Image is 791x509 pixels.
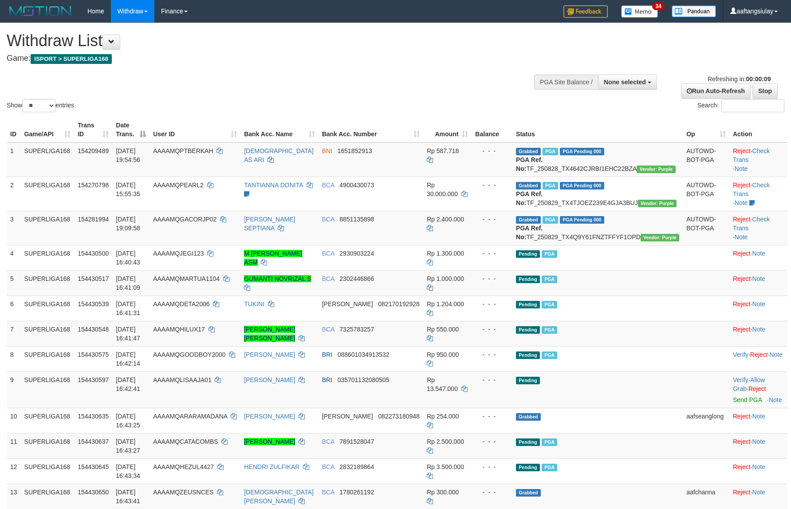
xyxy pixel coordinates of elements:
a: Note [769,396,782,403]
div: - - - [475,146,509,155]
span: 154430597 [78,376,109,383]
a: [DEMOGRAPHIC_DATA] AS ARI [244,147,314,163]
a: M [PERSON_NAME] ASM [244,250,302,266]
span: · [733,376,765,392]
td: 7 [7,321,21,346]
a: [PERSON_NAME] [244,376,295,383]
span: [DATE] 16:41:47 [116,326,140,342]
span: AAAAMQPTBERKAH [153,147,213,154]
td: · · [729,346,787,371]
a: Stop [752,83,778,99]
span: Rp 950.000 [427,351,459,358]
a: Reject [733,182,751,189]
strong: 00:00:09 [746,75,771,83]
a: [PERSON_NAME] [PERSON_NAME] [244,326,295,342]
td: · [729,458,787,484]
a: Verify [733,376,748,383]
span: AAAAMQHILUX17 [153,326,205,333]
a: [PERSON_NAME] [244,351,295,358]
td: · [729,484,787,509]
th: Bank Acc. Name: activate to sort column ascending [240,117,318,142]
a: Verify [733,351,748,358]
td: · [729,270,787,296]
span: [PERSON_NAME] [322,300,373,308]
span: Pending [516,464,540,471]
a: HENDRI ZULFIKAR [244,463,299,470]
th: ID [7,117,21,142]
span: Vendor URL: https://trx4.1velocity.biz [637,166,675,173]
span: Copy 088601034913532 to clipboard [338,351,390,358]
td: SUPERLIGA168 [21,321,75,346]
span: [DATE] 16:41:31 [116,300,140,316]
button: None selected [598,75,657,90]
span: [DATE] 16:42:41 [116,376,140,392]
a: TANTIANNA DONITA [244,182,303,189]
span: Marked by aafounsreynich [542,301,557,308]
td: 9 [7,371,21,408]
span: Copy 2302446866 to clipboard [339,275,374,282]
span: Rp 30.000.000 [427,182,458,197]
span: None selected [604,79,646,86]
td: · · [729,211,787,245]
span: 154430500 [78,250,109,257]
td: 4 [7,245,21,270]
span: [DATE] 16:40:43 [116,250,140,266]
div: PGA Site Balance / [534,75,598,90]
td: AUTOWD-BOT-PGA [683,177,729,211]
span: PGA Pending [560,182,604,189]
td: SUPERLIGA168 [21,408,75,433]
a: Note [735,199,748,206]
span: Copy 035701132080505 to clipboard [338,376,390,383]
th: Amount: activate to sort column ascending [423,117,472,142]
span: Rp 2.400.000 [427,216,464,223]
span: AAAAMQHEZUL4427 [153,463,214,470]
td: SUPERLIGA168 [21,211,75,245]
a: Note [752,489,766,496]
span: 154430575 [78,351,109,358]
span: Grabbed [516,148,541,155]
a: Note [735,233,748,241]
span: [DATE] 16:43:27 [116,438,140,454]
td: 2 [7,177,21,211]
span: Grabbed [516,489,541,497]
th: Trans ID: activate to sort column ascending [74,117,112,142]
td: 13 [7,484,21,509]
span: 154209489 [78,147,109,154]
span: AAAAMQARARAMADANA [153,413,227,420]
td: · [729,433,787,458]
span: Copy 7891528047 to clipboard [339,438,374,445]
th: Balance [472,117,512,142]
a: [PERSON_NAME] SEPTIANA [244,216,295,232]
b: PGA Ref. No: [516,156,543,172]
a: [PERSON_NAME] [244,438,295,445]
span: [PERSON_NAME] [322,413,373,420]
a: Reject [733,250,751,257]
td: aafchanna [683,484,729,509]
span: [DATE] 16:43:41 [116,489,140,505]
div: - - - [475,181,509,189]
div: - - - [475,488,509,497]
span: Copy 1651852913 to clipboard [338,147,372,154]
a: Note [752,300,766,308]
span: BNI [322,147,332,154]
a: [DEMOGRAPHIC_DATA][PERSON_NAME] [244,489,314,505]
a: Reject [733,300,751,308]
h1: Withdraw List [7,32,519,50]
span: Marked by aafnonsreyleab [543,216,558,224]
a: Check Trans [733,147,770,163]
span: AAAAMQJEGI123 [153,250,204,257]
a: Note [752,250,766,257]
span: Copy 2832189864 to clipboard [339,463,374,470]
td: · [729,296,787,321]
img: Feedback.jpg [563,5,608,18]
div: - - - [475,412,509,421]
span: Marked by aafsoumeymey [542,326,557,334]
td: 6 [7,296,21,321]
img: Button%20Memo.svg [621,5,658,18]
span: Copy 4900430073 to clipboard [339,182,374,189]
span: AAAAMQPEARL2 [153,182,204,189]
a: Note [752,275,766,282]
span: Rp 550.000 [427,326,459,333]
span: 154430517 [78,275,109,282]
b: PGA Ref. No: [516,190,543,206]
